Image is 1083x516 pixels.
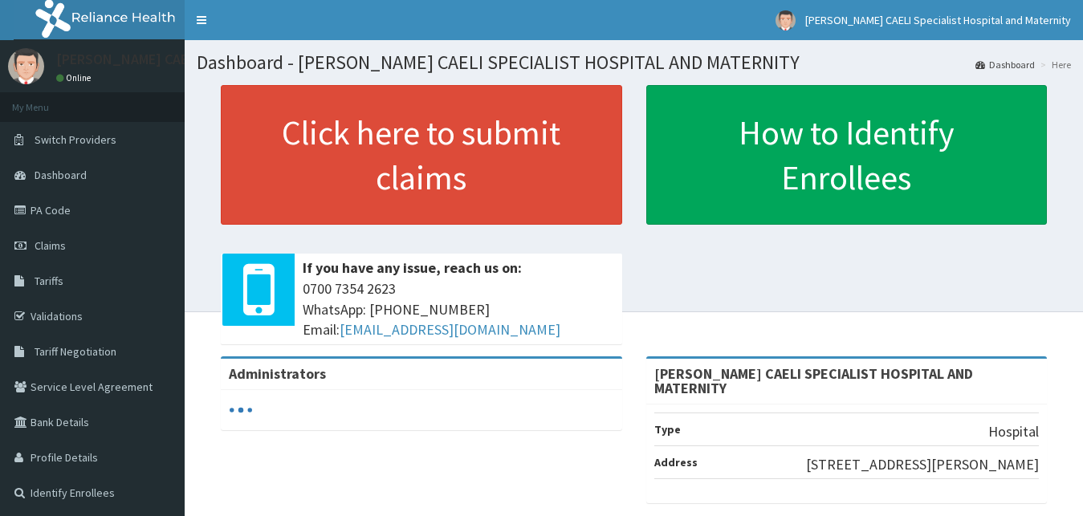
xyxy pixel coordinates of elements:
[340,320,560,339] a: [EMAIL_ADDRESS][DOMAIN_NAME]
[221,85,622,225] a: Click here to submit claims
[654,455,698,469] b: Address
[56,52,411,67] p: [PERSON_NAME] CAELI Specialist Hospital and Maternity
[988,421,1039,442] p: Hospital
[303,258,522,277] b: If you have any issue, reach us on:
[654,364,973,397] strong: [PERSON_NAME] CAELI SPECIALIST HOSPITAL AND MATERNITY
[197,52,1071,73] h1: Dashboard - [PERSON_NAME] CAELI SPECIALIST HOSPITAL AND MATERNITY
[35,238,66,253] span: Claims
[975,58,1035,71] a: Dashboard
[646,85,1048,225] a: How to Identify Enrollees
[1036,58,1071,71] li: Here
[654,422,681,437] b: Type
[35,168,87,182] span: Dashboard
[56,72,95,83] a: Online
[806,454,1039,475] p: [STREET_ADDRESS][PERSON_NAME]
[776,10,796,30] img: User Image
[35,274,63,288] span: Tariffs
[8,48,44,84] img: User Image
[35,344,116,359] span: Tariff Negotiation
[303,278,614,340] span: 0700 7354 2623 WhatsApp: [PHONE_NUMBER] Email:
[35,132,116,147] span: Switch Providers
[229,364,326,383] b: Administrators
[229,398,253,422] svg: audio-loading
[805,13,1071,27] span: [PERSON_NAME] CAELI Specialist Hospital and Maternity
